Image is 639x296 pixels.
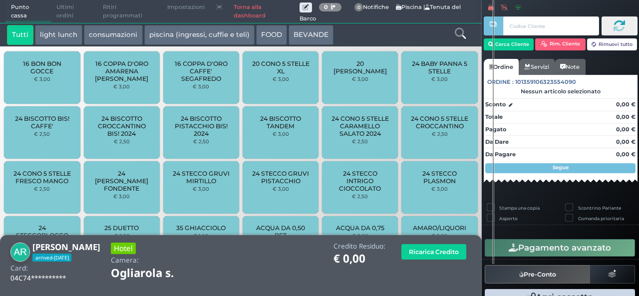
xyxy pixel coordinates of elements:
[485,113,503,120] strong: Totale
[10,243,30,262] img: Arend Raap
[111,257,139,264] h4: Camera:
[193,83,209,89] small: € 3,00
[487,78,514,86] span: Ordine :
[499,215,518,222] label: Asporto
[144,25,255,45] button: piscina (ingressi, cuffie e teli)
[616,126,636,133] strong: 0,00 €
[431,186,448,192] small: € 3,00
[172,115,231,137] span: 24 BISCOTTO PISTACCHIO BIS! 2024
[330,115,390,137] span: 24 CONO 5 STELLE CARAMELLO SALATO 2024
[616,138,636,145] strong: 0,00 €
[578,205,621,211] label: Scontrino Parlante
[104,224,139,232] span: 25 DUETTO
[32,241,100,253] b: [PERSON_NAME]
[172,170,231,185] span: 24 STECCO GRUVI MIRTILLO
[84,25,142,45] button: consumazioni
[251,60,311,75] span: 20 CONO 5 STELLE XL
[578,215,624,222] label: Comanda prioritaria
[35,25,82,45] button: light lunch
[7,25,33,45] button: Tutti
[114,233,130,239] small: € 2,50
[114,138,130,144] small: € 2,50
[273,76,289,82] small: € 3,00
[431,233,448,239] small: € 5,00
[34,186,50,192] small: € 2,50
[113,193,130,199] small: € 3,00
[273,186,289,192] small: € 3,00
[111,243,136,254] h3: Hotel
[336,224,384,232] span: ACQUA DA 0,75
[503,16,599,35] input: Codice Cliente
[32,254,71,262] span: arrived-[DATE]
[193,138,209,144] small: € 2,50
[410,60,469,75] span: 24 BABY PANNA 5 STELLE
[324,3,328,10] b: 0
[34,76,50,82] small: € 3,00
[97,0,162,23] span: Ritiri programmati
[555,59,585,75] a: Note
[251,224,311,239] span: ACQUA DA 0,50 PET
[352,233,368,239] small: € 2,00
[92,170,151,192] span: 24 [PERSON_NAME] FONDENTE
[401,244,466,260] button: Ricarica Credito
[499,205,540,211] label: Stampa una copia
[34,131,50,137] small: € 2,50
[10,265,28,272] h4: Card:
[485,265,591,283] button: Pre-Conto
[515,78,576,86] span: 101359106323554090
[333,243,385,250] h4: Credito Residuo:
[12,60,72,75] span: 16 BON BON GOCCE
[193,186,209,192] small: € 3,00
[333,253,385,265] h1: € 0,00
[92,60,151,82] span: 16 COPPA D'ORO AMARENA [PERSON_NAME]
[616,101,636,108] strong: 0,00 €
[251,115,311,130] span: 24 BISCOTTO TANDEM
[51,0,97,23] span: Ultimi ordini
[12,115,72,130] span: 24 BISCOTTO BIS! CAFFE'
[330,60,390,75] span: 20 [PERSON_NAME]
[410,115,469,130] span: 24 CONO 5 STELLE CROCCANTINO
[484,38,534,50] button: Cerca Cliente
[289,25,333,45] button: BEVANDE
[256,25,287,45] button: FOOD
[485,151,516,158] strong: Da Pagare
[193,233,209,239] small: € 1,00
[432,131,448,137] small: € 2,50
[12,224,72,239] span: 24 STECCOBLOCCO
[410,170,469,185] span: 24 STECCO PLASMON
[352,193,368,199] small: € 2,50
[352,138,368,144] small: € 2,50
[484,59,519,75] a: Ordine
[228,0,300,23] a: Torna alla dashboard
[519,59,555,75] a: Servizi
[176,224,226,232] span: 35 GHIACCIOLO
[111,267,202,280] h1: Ogliarola s.
[251,170,311,185] span: 24 STECCO GRUVI PISTACCHIO
[113,83,130,89] small: € 3,00
[273,131,289,137] small: € 3,00
[354,3,363,12] span: 0
[413,224,466,232] span: AMARO/LIQUORI
[172,60,231,82] span: 16 COPPA D'ORO CAFFE' SEGAFREDO
[92,115,151,137] span: 24 BISCOTTO CROCCANTINO BIS! 2024
[587,38,638,50] button: Rimuovi tutto
[485,239,635,256] button: Pagamento avanzato
[616,151,636,158] strong: 0,00 €
[162,0,210,14] span: Impostazioni
[484,88,638,95] div: Nessun articolo selezionato
[553,164,569,171] strong: Segue
[485,100,506,109] strong: Sconto
[535,38,586,50] button: Rim. Cliente
[485,126,506,133] strong: Pagato
[352,76,368,82] small: € 3,00
[330,170,390,192] span: 24 STECCO INTRIGO CIOCCOLATO
[431,76,448,82] small: € 3,00
[485,138,509,145] strong: Da Dare
[616,113,636,120] strong: 0,00 €
[5,0,51,23] span: Punto cassa
[12,170,72,185] span: 24 CONO 5 STELLE FRESCO MANGO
